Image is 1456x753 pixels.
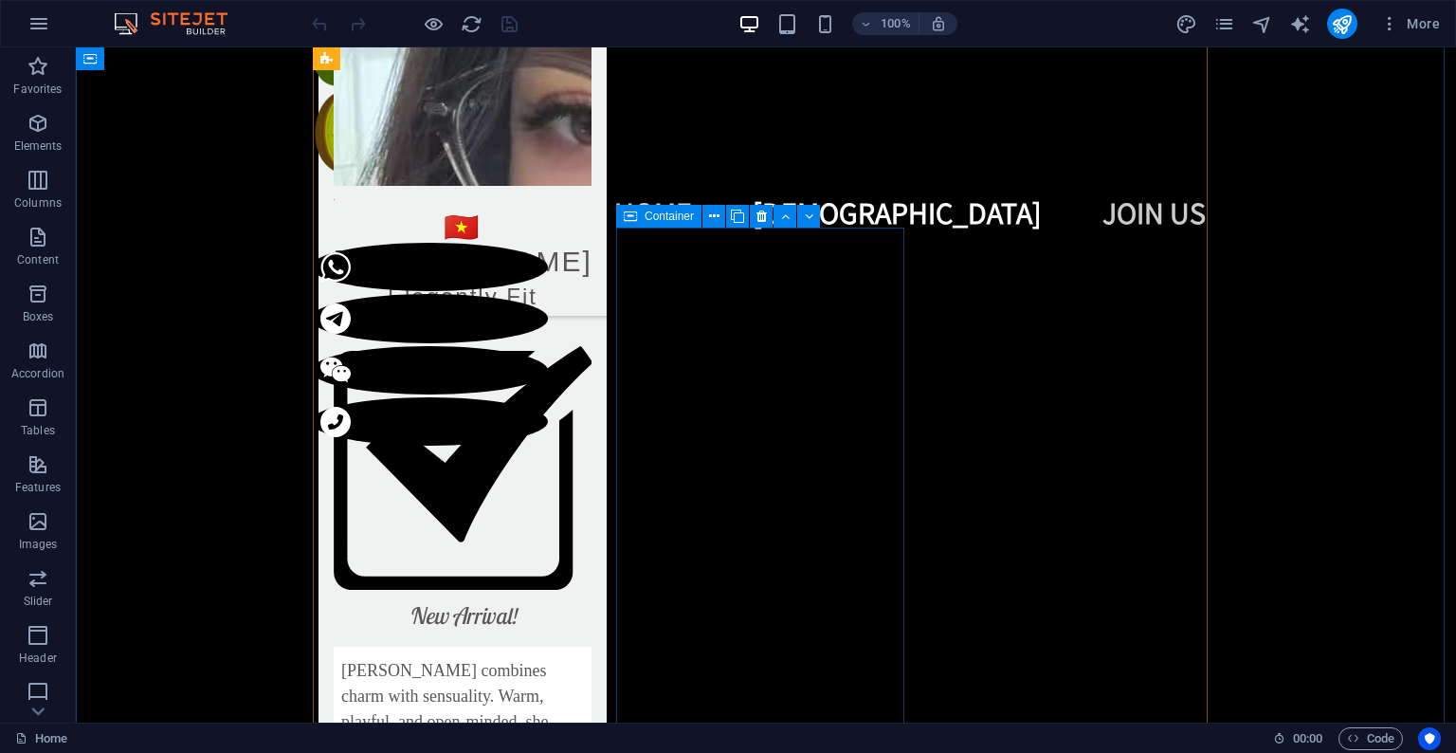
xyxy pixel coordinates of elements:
[17,252,59,267] p: Content
[1331,13,1353,35] i: Publish
[1327,9,1357,39] button: publish
[460,12,482,35] button: reload
[23,309,54,324] p: Boxes
[1213,13,1235,35] i: Pages (Ctrl+Alt+S)
[11,366,64,381] p: Accordion
[109,12,251,35] img: Editor Logo
[881,12,911,35] h6: 100%
[1338,727,1403,750] button: Code
[1175,12,1198,35] button: design
[1347,727,1394,750] span: Code
[1251,13,1273,35] i: Navigator
[1213,12,1236,35] button: pages
[1293,727,1322,750] span: 00 00
[21,423,55,438] p: Tables
[1289,13,1311,35] i: AI Writer
[422,12,445,35] button: Click here to leave preview mode and continue editing
[14,195,62,211] p: Columns
[645,211,694,222] span: Container
[1273,727,1323,750] h6: Session time
[1289,12,1312,35] button: text_generator
[1175,13,1197,35] i: Design (Ctrl+Alt+Y)
[852,12,919,35] button: 100%
[1380,14,1440,33] span: More
[19,651,57,666] p: Header
[13,82,62,97] p: Favorites
[15,727,67,750] a: Click to cancel selection. Double-click to open Pages
[19,537,58,552] p: Images
[461,13,482,35] i: Reload page
[930,15,947,32] i: On resize automatically adjust zoom level to fit chosen device.
[1251,12,1274,35] button: navigator
[1373,9,1447,39] button: More
[14,138,63,154] p: Elements
[1418,727,1441,750] button: Usercentrics
[24,594,53,609] p: Slider
[15,480,61,495] p: Features
[1306,731,1309,745] span: :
